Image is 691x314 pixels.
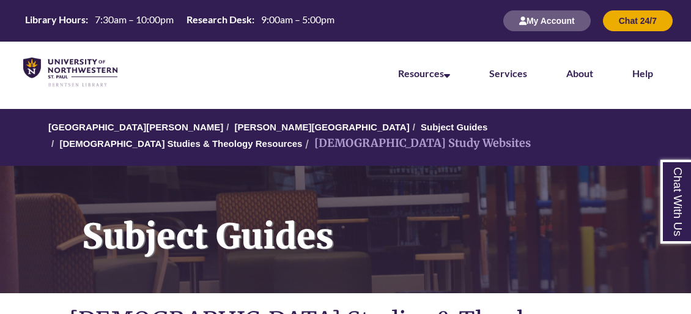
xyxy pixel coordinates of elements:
[503,10,591,31] button: My Account
[421,122,487,132] a: Subject Guides
[503,15,591,26] a: My Account
[603,15,673,26] a: Chat 24/7
[603,10,673,31] button: Chat 24/7
[23,58,117,88] img: UNWSP Library Logo
[182,13,256,26] th: Research Desk:
[261,13,334,25] span: 9:00am – 5:00pm
[20,13,339,28] table: Hours Today
[632,67,653,79] a: Help
[235,122,410,132] a: [PERSON_NAME][GEOGRAPHIC_DATA]
[59,138,302,149] a: [DEMOGRAPHIC_DATA] Studies & Theology Resources
[20,13,339,29] a: Hours Today
[302,135,531,152] li: [DEMOGRAPHIC_DATA] Study Websites
[20,13,90,26] th: Library Hours:
[566,67,593,79] a: About
[68,166,691,277] h1: Subject Guides
[95,13,174,25] span: 7:30am – 10:00pm
[48,122,223,132] a: [GEOGRAPHIC_DATA][PERSON_NAME]
[489,67,527,79] a: Services
[398,67,450,79] a: Resources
